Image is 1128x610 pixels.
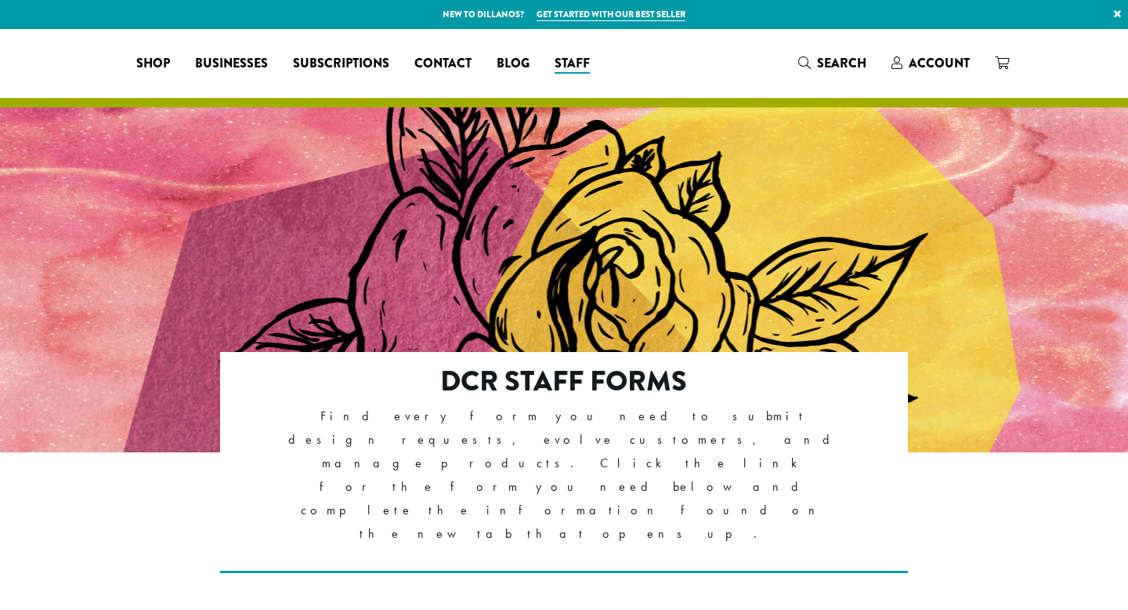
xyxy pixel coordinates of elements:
span: Shop [136,54,170,74]
a: Staff [542,51,602,76]
span: Staff [555,54,590,74]
span: Blog [497,54,530,74]
span: Search [817,54,866,72]
span: Subscriptions [293,54,389,74]
a: Search [786,50,879,76]
a: Get started with our best seller [537,8,685,21]
span: Businesses [195,54,268,74]
p: Find every form you need to submit design requests, evolve customers, and manage products. Click ... [288,405,841,546]
span: Account [909,54,970,72]
span: Contact [414,54,472,74]
h2: DCR Staff Forms [288,365,841,398]
a: Shop [124,51,183,76]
